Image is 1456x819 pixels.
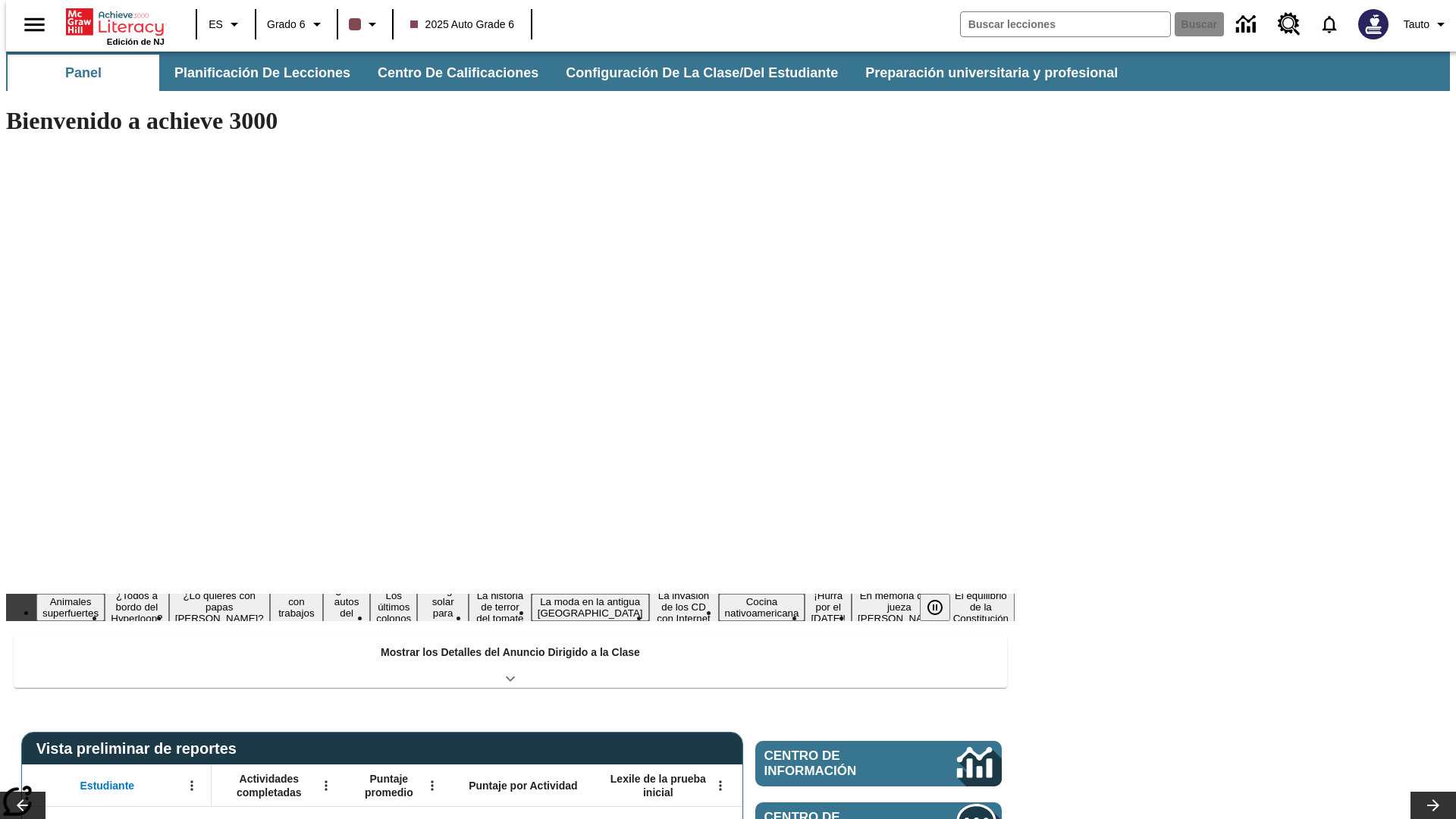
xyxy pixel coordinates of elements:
span: Estudiante [80,779,135,792]
button: Diapositiva 3 ¿Lo quieres con papas fritas? [169,588,270,626]
span: Edición de NJ [107,37,165,46]
button: Diapositiva 9 La moda en la antigua Roma [532,594,649,621]
button: Escoja un nuevo avatar [1349,5,1398,44]
h1: Bienvenido a achieve 3000 [6,107,1015,135]
button: Abrir menú [315,774,337,797]
span: Lexile de la prueba inicial [603,772,714,799]
button: Diapositiva 10 La invasión de los CD con Internet [649,588,719,626]
button: El color de la clase es café oscuro. Cambiar el color de la clase. [343,11,388,38]
button: Diapositiva 5 ¿Los autos del futuro? [323,582,370,632]
span: Centro de información [764,748,906,779]
button: Panel [8,55,159,91]
button: Diapositiva 2 ¿Todos a bordo del Hyperloop? [105,588,169,626]
button: Diapositiva 14 El equilibrio de la Constitución [947,588,1015,626]
input: Buscar campo [961,12,1170,36]
button: Abrir menú [180,774,203,797]
span: 2025 Auto Grade 6 [410,17,515,33]
button: Grado: Grado 6, Elige un grado [261,11,332,38]
button: Planificación de lecciones [162,55,362,91]
button: Diapositiva 7 Energía solar para todos [417,582,469,632]
button: Abrir menú [709,774,732,797]
button: Centro de calificaciones [366,55,551,91]
a: Centro de información [1227,4,1269,45]
div: Portada [66,5,165,46]
button: Diapositiva 1 Animales superfuertes [36,594,105,621]
span: Tauto [1404,17,1429,33]
button: Diapositiva 8 La historia de terror del tomate [469,588,532,626]
button: Diapositiva 11 Cocina nativoamericana [719,594,805,621]
button: Perfil/Configuración [1398,11,1456,38]
a: Centro de recursos, Se abrirá en una pestaña nueva. [1269,4,1310,45]
p: Mostrar los Detalles del Anuncio Dirigido a la Clase [381,645,640,661]
div: Mostrar los Detalles del Anuncio Dirigido a la Clase [14,635,1007,688]
span: Grado 6 [267,17,306,33]
button: Diapositiva 4 Niños con trabajos sucios [270,582,323,632]
div: Subbarra de navegación [6,52,1450,91]
a: Centro de información [755,741,1002,786]
button: Lenguaje: ES, Selecciona un idioma [202,11,250,38]
button: Diapositiva 13 En memoria de la jueza O'Connor [852,588,947,626]
div: Pausar [920,594,965,621]
button: Configuración de la clase/del estudiante [554,55,850,91]
span: Vista preliminar de reportes [36,740,244,758]
span: Actividades completadas [219,772,319,799]
img: Avatar [1358,9,1389,39]
button: Diapositiva 12 ¡Hurra por el Día de la Constitución! [805,588,852,626]
span: ES [209,17,223,33]
button: Pausar [920,594,950,621]
span: Puntaje promedio [353,772,425,799]
button: Abrir el menú lateral [12,2,57,47]
button: Abrir menú [421,774,444,797]
button: Carrusel de lecciones, seguir [1410,792,1456,819]
div: Subbarra de navegación [6,55,1131,91]
button: Preparación universitaria y profesional [853,55,1130,91]
span: Puntaje por Actividad [469,779,577,792]
button: Diapositiva 6 Los últimos colonos [370,588,417,626]
a: Notificaciones [1310,5,1349,44]
a: Portada [66,7,165,37]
